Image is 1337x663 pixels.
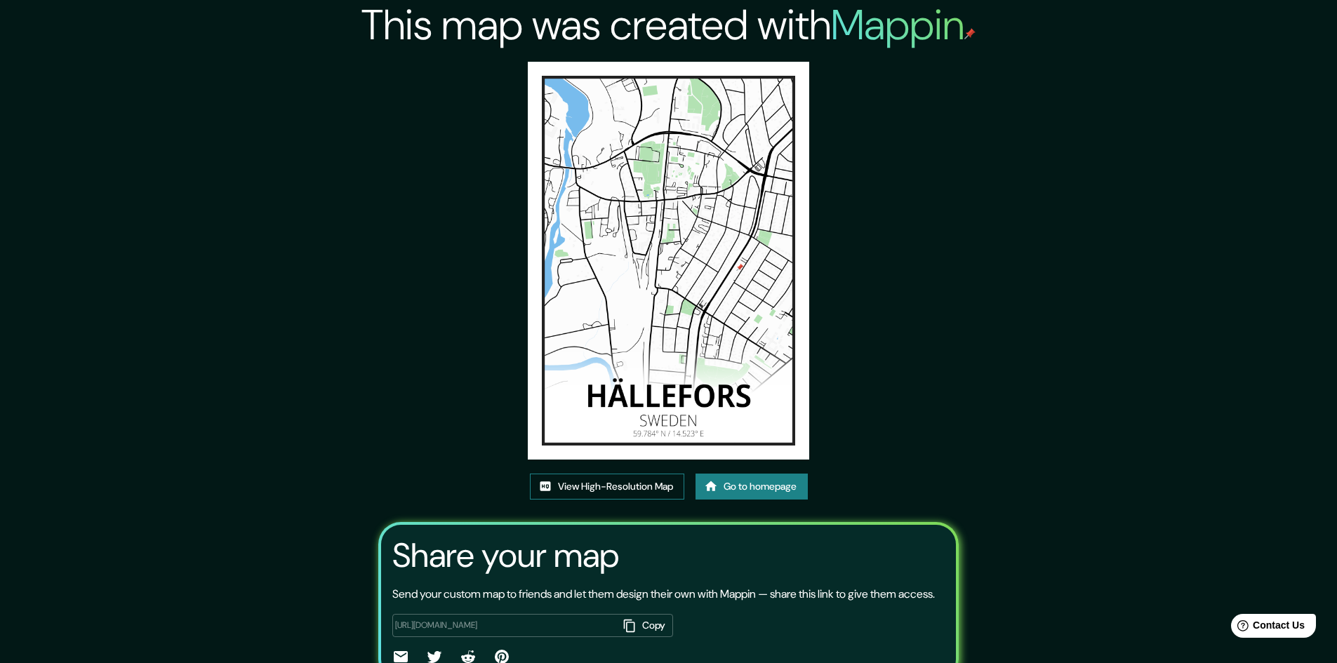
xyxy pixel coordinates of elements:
[530,474,684,500] a: View High-Resolution Map
[392,586,935,603] p: Send your custom map to friends and let them design their own with Mappin — share this link to gi...
[964,28,976,39] img: mappin-pin
[696,474,808,500] a: Go to homepage
[528,62,809,460] img: created-map
[392,536,619,575] h3: Share your map
[618,614,673,637] button: Copy
[1212,608,1322,648] iframe: Help widget launcher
